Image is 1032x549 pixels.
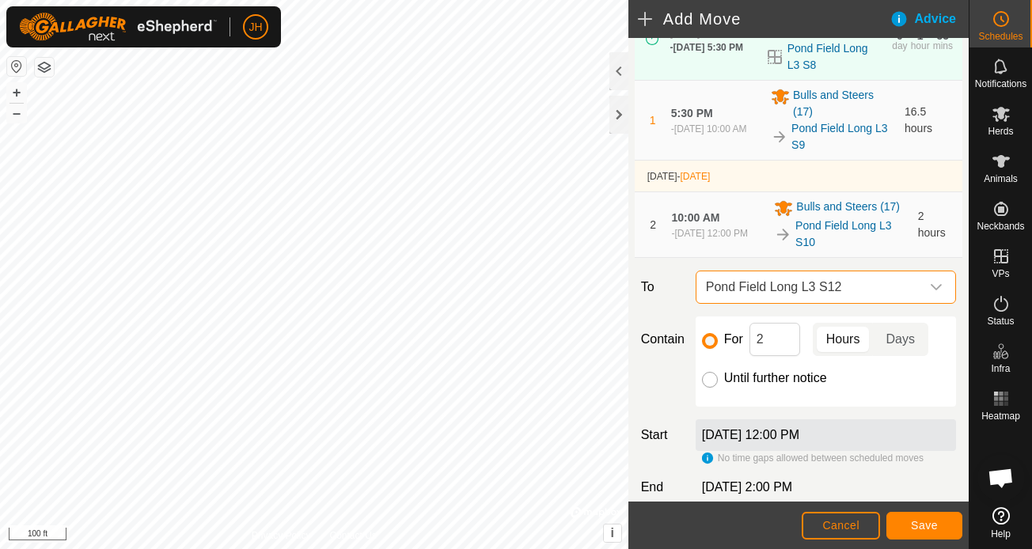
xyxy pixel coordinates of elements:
span: VPs [992,269,1009,278]
div: dropdown trigger [920,271,952,303]
img: Gallagher Logo [19,13,217,41]
a: Help [969,501,1032,545]
div: mins [933,41,953,51]
span: 2 [650,218,656,231]
label: Contain [635,330,689,349]
span: Cancel [822,519,859,532]
span: Animals [984,174,1018,184]
span: Bulls and Steers (17) [793,87,895,120]
h2: Add Move [638,9,890,28]
div: - [671,122,747,136]
span: 5:30 PM [671,107,713,119]
span: Days [886,330,914,349]
span: 2 hours [918,210,946,239]
div: day [892,41,907,51]
label: Until further notice [724,372,827,384]
span: Infra [991,364,1010,373]
span: [DATE] 2:00 PM [702,480,792,494]
span: 1 [650,114,656,127]
button: Save [886,512,962,540]
a: Contact Us [330,528,377,543]
button: Reset Map [7,57,26,76]
span: Status [987,316,1014,326]
span: Save [911,519,938,532]
div: Advice [890,9,969,28]
span: Herds [988,127,1013,136]
img: To [771,128,788,146]
label: For [724,333,743,346]
span: [DATE] [680,171,710,182]
button: Map Layers [35,58,54,77]
span: Schedules [978,32,1023,41]
span: 16.5 hours [905,105,932,134]
span: Notifications [975,79,1026,89]
span: Heatmap [981,411,1020,421]
div: - [670,40,743,55]
label: To [635,271,689,304]
span: Neckbands [977,221,1024,231]
button: Cancel [802,512,880,540]
span: Help [991,529,1011,539]
span: No time gaps allowed between scheduled moves [718,452,924,464]
span: JH [249,19,262,36]
span: Hours [826,330,860,349]
span: [DATE] 5:30 PM [673,42,743,53]
span: [DATE] 12:00 PM [674,228,747,239]
button: + [7,83,26,102]
a: Pond Field Long L3 S8 [787,40,883,74]
button: – [7,104,26,123]
span: [DATE] [647,171,677,182]
label: [DATE] 12:00 PM [702,428,799,441]
span: 10:00 AM [671,211,719,224]
div: Open chat [977,454,1025,502]
span: Pond Field Long L3 S12 [700,271,920,303]
img: To [774,225,792,244]
a: Pond Field Long L3 S10 [795,218,909,251]
span: Bulls and Steers (17) [796,199,900,218]
label: Start [635,426,689,445]
a: Privacy Policy [252,528,311,543]
button: i [604,524,621,542]
a: Pond Field Long L3 S9 [791,120,895,153]
div: hour [911,41,930,51]
span: i [610,526,613,540]
div: - [671,226,747,240]
label: End [635,478,689,497]
span: - [677,171,710,182]
span: [DATE] 10:00 AM [674,123,747,134]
